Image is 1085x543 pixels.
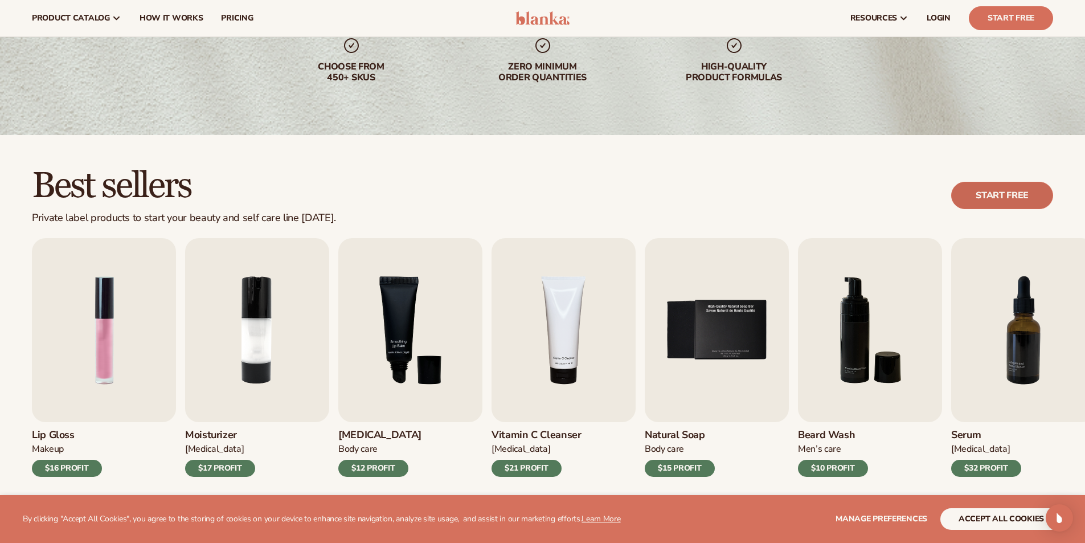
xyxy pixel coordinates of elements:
div: High-quality product formulas [661,62,807,83]
div: Men’s Care [798,443,868,455]
div: $32 PROFIT [951,460,1021,477]
div: $21 PROFIT [492,460,562,477]
h3: Beard Wash [798,429,868,442]
a: Start free [951,182,1053,209]
p: By clicking "Accept All Cookies", you agree to the storing of cookies on your device to enhance s... [23,515,621,524]
span: product catalog [32,14,110,23]
div: $17 PROFIT [185,460,255,477]
a: 3 / 9 [338,238,482,477]
div: [MEDICAL_DATA] [951,443,1021,455]
div: Body Care [645,443,715,455]
img: logo [515,11,570,25]
a: 4 / 9 [492,238,636,477]
button: Manage preferences [836,508,927,530]
span: How It Works [140,14,203,23]
a: Start Free [969,6,1053,30]
a: 5 / 9 [645,238,789,477]
h2: Best sellers [32,167,336,205]
div: [MEDICAL_DATA] [492,443,582,455]
div: $10 PROFIT [798,460,868,477]
div: Makeup [32,443,102,455]
div: Private label products to start your beauty and self care line [DATE]. [32,212,336,224]
h3: [MEDICAL_DATA] [338,429,421,442]
span: Manage preferences [836,513,927,524]
div: $15 PROFIT [645,460,715,477]
div: $16 PROFIT [32,460,102,477]
h3: Natural Soap [645,429,715,442]
span: pricing [221,14,253,23]
button: accept all cookies [940,508,1062,530]
div: Body Care [338,443,421,455]
span: resources [850,14,897,23]
span: LOGIN [927,14,951,23]
div: $12 PROFIT [338,460,408,477]
h3: Lip Gloss [32,429,102,442]
a: 6 / 9 [798,238,942,477]
a: Learn More [582,513,620,524]
div: Zero minimum order quantities [470,62,616,83]
h3: Vitamin C Cleanser [492,429,582,442]
h3: Moisturizer [185,429,255,442]
div: Choose from 450+ Skus [279,62,424,83]
div: [MEDICAL_DATA] [185,443,255,455]
div: Open Intercom Messenger [1046,504,1073,532]
a: 2 / 9 [185,238,329,477]
a: 1 / 9 [32,238,176,477]
h3: Serum [951,429,1021,442]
